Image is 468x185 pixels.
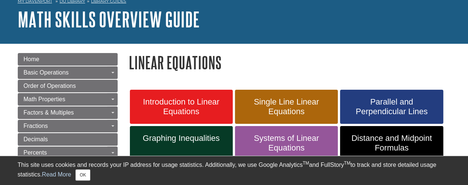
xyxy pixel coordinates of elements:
[130,90,233,124] a: Introduction to Linear Equations
[303,161,309,166] sup: TM
[24,69,69,76] span: Basic Operations
[346,97,437,116] span: Parallel and Perpendicular Lines
[18,133,118,146] a: Decimals
[240,97,332,116] span: Single Line Linear Equations
[129,53,451,72] h1: Linear Equations
[24,83,76,89] span: Order of Operations
[24,56,40,62] span: Home
[340,90,443,124] a: Parallel and Perpendicular Lines
[240,133,332,153] span: Systems of Linear Equations
[18,66,118,79] a: Basic Operations
[24,109,74,116] span: Factors & Multiples
[344,161,350,166] sup: TM
[24,123,48,129] span: Fractions
[18,8,200,31] a: Math Skills Overview Guide
[18,80,118,92] a: Order of Operations
[18,146,118,159] a: Percents
[24,149,47,156] span: Percents
[346,133,437,153] span: Distance and Midpoint Formulas
[18,120,118,132] a: Fractions
[135,133,227,143] span: Graphing Inequalities
[135,97,227,116] span: Introduction to Linear Equations
[235,90,338,124] a: Single Line Linear Equations
[340,126,443,160] a: Distance and Midpoint Formulas
[24,136,48,142] span: Decimals
[24,96,65,102] span: Math Properties
[18,53,118,66] a: Home
[75,169,90,181] button: Close
[18,161,451,181] div: This site uses cookies and records your IP address for usage statistics. Additionally, we use Goo...
[130,126,233,160] a: Graphing Inequalities
[235,126,338,160] a: Systems of Linear Equations
[18,93,118,106] a: Math Properties
[42,171,71,178] a: Read More
[18,106,118,119] a: Factors & Multiples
